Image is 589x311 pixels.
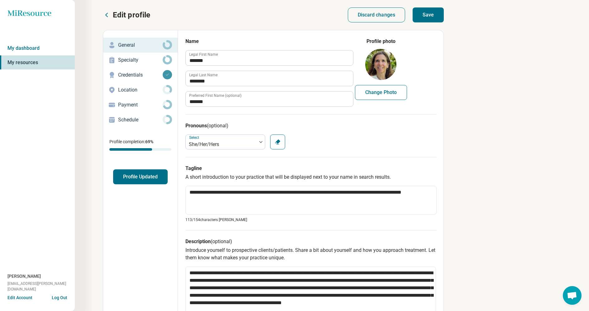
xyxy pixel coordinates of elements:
[563,286,582,305] div: Open chat
[118,86,163,94] p: Location
[7,281,75,292] span: [EMAIL_ADDRESS][PERSON_NAME][DOMAIN_NAME]
[118,101,163,109] p: Payment
[103,135,178,154] div: Profile completion:
[103,97,178,112] a: Payment
[7,295,32,301] button: Edit Account
[366,38,395,45] legend: Profile photo
[189,73,218,77] label: Legal Last Name
[348,7,405,22] button: Discard changes
[103,38,178,53] a: General
[185,238,437,245] h3: Description
[118,56,163,64] p: Specialty
[113,10,150,20] p: Edit profile
[207,123,228,129] span: (optional)
[355,85,407,100] button: Change Photo
[145,139,153,144] span: 69 %
[189,141,254,148] div: She/Her/Hers
[118,116,163,124] p: Schedule
[185,38,353,45] h3: Name
[189,94,242,97] label: Preferred First Name (optional)
[185,247,437,262] p: Introduce yourself to prospective clients/patients. Share a bit about yourself and how you approa...
[109,148,171,151] div: Profile completion
[413,7,444,22] button: Save
[52,295,67,299] button: Log Out
[189,135,200,140] label: Select
[185,173,437,181] p: A short introduction to your practice that will be displayed next to your name in search results.
[365,49,396,80] img: avatar image
[185,122,437,130] h3: Pronouns
[103,82,178,97] a: Location
[103,68,178,82] a: Credentials
[103,53,178,68] a: Specialty
[211,238,232,244] span: (optional)
[185,217,437,223] p: 113/ 154 characters [PERSON_NAME]
[7,273,41,280] span: [PERSON_NAME]
[118,41,163,49] p: General
[113,169,168,184] button: Profile Updated
[185,165,437,172] h3: Tagline
[118,71,163,79] p: Credentials
[189,53,218,56] label: Legal First Name
[103,112,178,127] a: Schedule
[103,10,150,20] button: Edit profile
